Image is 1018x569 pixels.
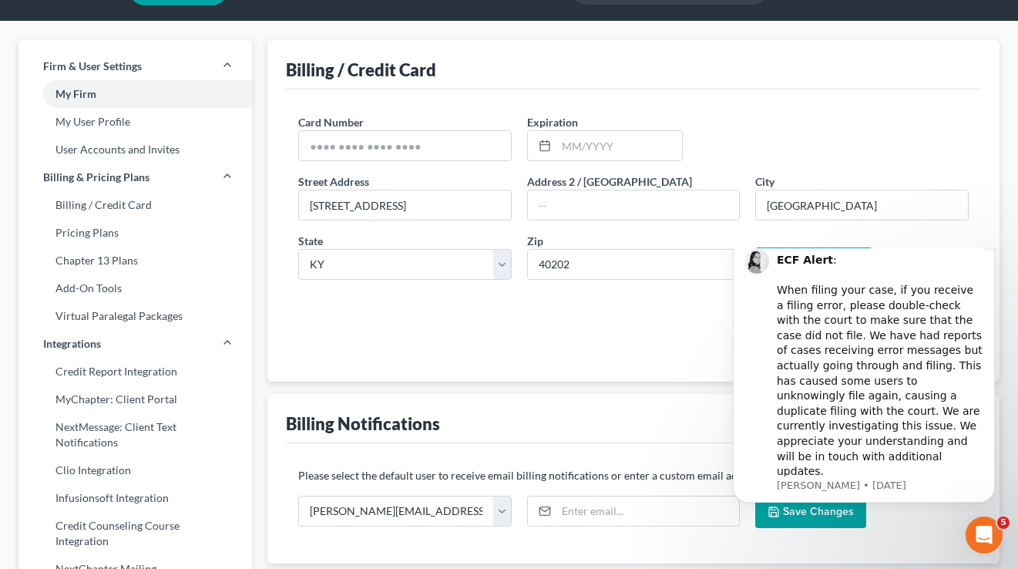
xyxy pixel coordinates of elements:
div: Billing / Credit Card [286,59,436,81]
span: Billing & Pricing Plans [43,170,150,185]
span: Integrations [43,336,101,352]
span: Expiration [527,116,578,129]
input: XXXXX [527,249,741,280]
a: NextMessage: Client Text Notifications [18,413,252,456]
a: Credit Counseling Course Integration [18,512,252,555]
b: ECF Alert [67,5,123,18]
span: City [755,175,774,188]
span: Address 2 / [GEOGRAPHIC_DATA] [527,175,692,188]
span: Street Address [298,175,369,188]
a: MyChapter: Client Portal [18,386,252,413]
div: : ​ When filing your case, if you receive a filing error, please double-check with the court to m... [67,5,274,231]
span: State [298,234,323,247]
input: -- [528,190,740,220]
a: Credit Report Integration [18,358,252,386]
iframe: Intercom notifications message [710,248,1018,512]
input: MM/YYYY [556,131,682,160]
p: Please select the default user to receive email billing notifications or enter a custom email add... [298,468,969,483]
a: Infusionsoft Integration [18,484,252,512]
input: Enter street address [299,190,511,220]
div: Billing Notifications [286,412,440,435]
input: Enter city [756,190,968,220]
span: Zip [527,234,543,247]
input: Enter email... [556,497,740,526]
p: Message from Lindsey, sent 3w ago [67,231,274,244]
a: User Accounts and Invites [18,136,252,163]
span: Card Number [298,116,364,129]
a: Pricing Plans [18,219,252,247]
a: Chapter 13 Plans [18,247,252,274]
a: Clio Integration [18,456,252,484]
span: 5 [997,517,1010,529]
a: Add-On Tools [18,274,252,302]
span: Firm & User Settings [43,59,142,74]
a: Billing & Pricing Plans [18,163,252,191]
img: Profile image for Lindsey [35,1,59,25]
a: My User Profile [18,108,252,136]
a: Virtual Paralegal Packages [18,302,252,330]
a: Integrations [18,330,252,358]
a: Billing / Credit Card [18,191,252,219]
input: ●●●● ●●●● ●●●● ●●●● [299,131,511,160]
a: My Firm [18,80,252,108]
a: Firm & User Settings [18,52,252,80]
iframe: Intercom live chat [966,517,1003,554]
